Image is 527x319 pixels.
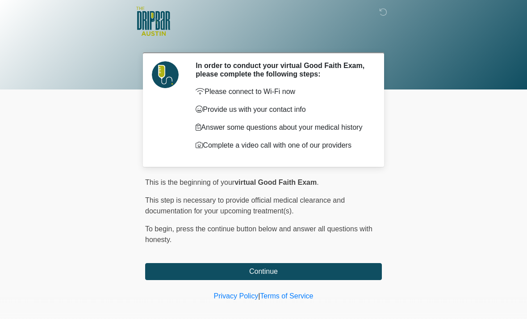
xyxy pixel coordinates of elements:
a: | [258,292,260,300]
strong: virtual Good Faith Exam [234,179,317,186]
span: press the continue button below and answer all questions with honesty. [145,225,372,243]
h2: In order to conduct your virtual Good Faith Exam, please complete the following steps: [196,61,368,78]
span: This is the beginning of your [145,179,234,186]
img: Agent Avatar [152,61,179,88]
span: To begin, [145,225,176,233]
p: Answer some questions about your medical history [196,122,368,133]
img: The DRIPBaR - Austin The Domain Logo [136,7,170,36]
span: This step is necessary to provide official medical clearance and documentation for your upcoming ... [145,196,345,215]
span: . [317,179,318,186]
a: Terms of Service [260,292,313,300]
button: Continue [145,263,382,280]
a: Privacy Policy [214,292,259,300]
p: Complete a video call with one of our providers [196,140,368,151]
p: Please connect to Wi-Fi now [196,86,368,97]
p: Provide us with your contact info [196,104,368,115]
